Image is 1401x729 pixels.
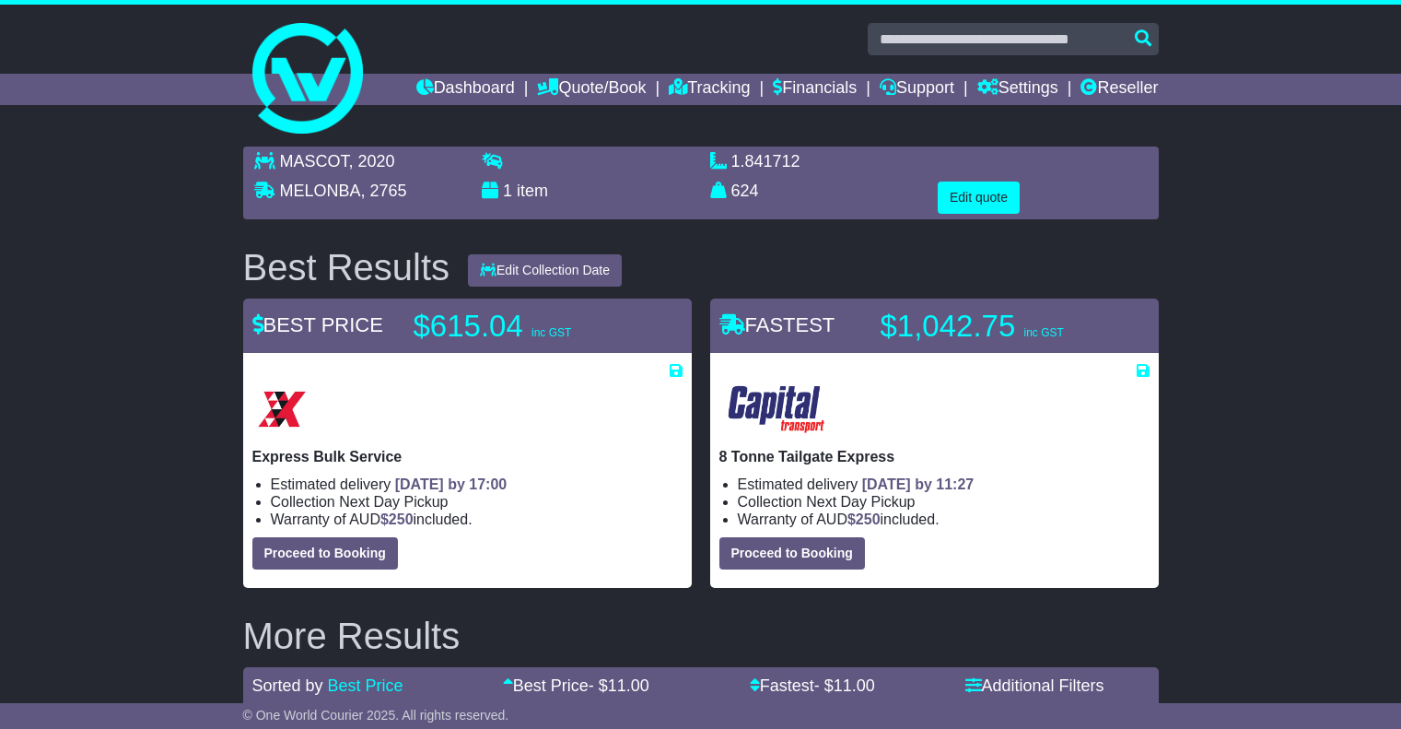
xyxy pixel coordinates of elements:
[243,708,509,723] span: © One World Courier 2025. All rights reserved.
[361,182,407,200] span: , 2765
[938,182,1020,214] button: Edit quote
[589,676,649,695] span: - $
[738,493,1150,511] li: Collection
[731,182,759,200] span: 624
[252,537,398,570] button: Proceed to Booking
[814,676,875,695] span: - $
[503,182,512,200] span: 1
[414,308,644,345] p: $615.04
[531,326,571,339] span: inc GST
[750,676,875,695] a: Fastest- $11.00
[234,247,460,288] div: Best Results
[252,676,323,695] span: Sorted by
[1023,326,1063,339] span: inc GST
[243,616,1159,656] h2: More Results
[271,511,683,528] li: Warranty of AUD included.
[280,152,349,170] span: MASCOT
[416,74,515,105] a: Dashboard
[252,380,311,439] img: Border Express: Express Bulk Service
[517,182,548,200] span: item
[468,254,622,287] button: Edit Collection Date
[881,308,1111,345] p: $1,042.75
[271,493,683,511] li: Collection
[977,74,1058,105] a: Settings
[719,313,835,336] span: FASTEST
[965,676,1104,695] a: Additional Filters
[669,74,750,105] a: Tracking
[395,476,508,492] span: [DATE] by 17:00
[349,152,395,170] span: , 2020
[537,74,646,105] a: Quote/Book
[271,476,683,493] li: Estimated delivery
[847,511,881,527] span: $
[856,511,881,527] span: 250
[503,676,649,695] a: Best Price- $11.00
[773,74,857,105] a: Financials
[862,476,975,492] span: [DATE] by 11:27
[834,676,875,695] span: 11.00
[738,511,1150,528] li: Warranty of AUD included.
[280,182,361,200] span: MELONBA
[380,511,414,527] span: $
[806,494,915,510] span: Next Day Pickup
[719,448,1150,465] p: 8 Tonne Tailgate Express
[389,511,414,527] span: 250
[719,380,835,439] img: CapitalTransport: 8 Tonne Tailgate Express
[719,537,865,570] button: Proceed to Booking
[880,74,954,105] a: Support
[339,494,448,510] span: Next Day Pickup
[252,313,383,336] span: BEST PRICE
[1080,74,1158,105] a: Reseller
[731,152,800,170] span: 1.841712
[328,676,403,695] a: Best Price
[738,476,1150,493] li: Estimated delivery
[608,676,649,695] span: 11.00
[252,448,683,465] p: Express Bulk Service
